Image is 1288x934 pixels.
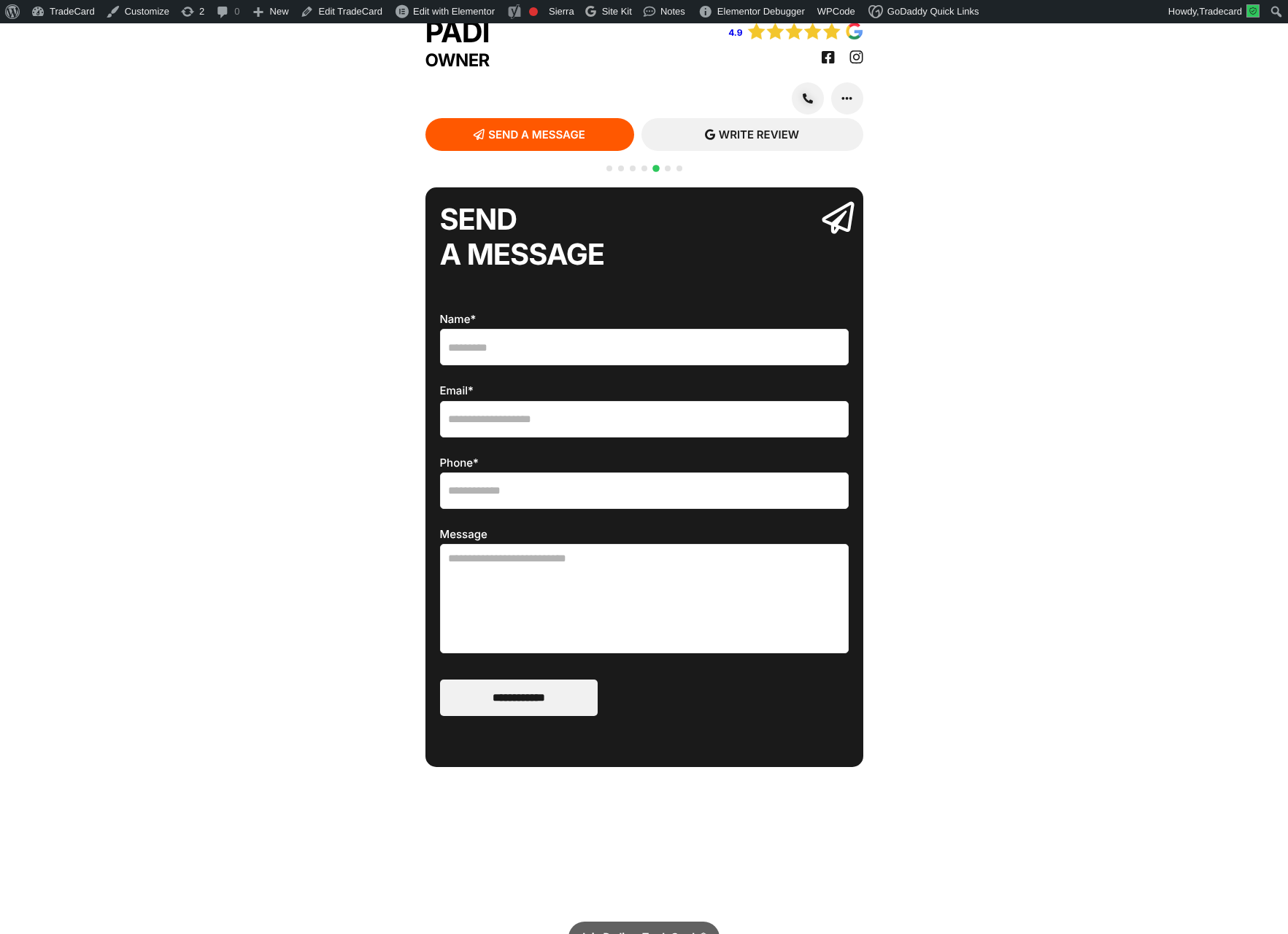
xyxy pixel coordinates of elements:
h3: Owner [425,50,644,71]
div: Focus keyphrase not set [529,7,538,16]
span: Go to slide 1 [606,166,612,171]
span: Edit with Elementor [413,6,495,17]
span: Go to slide 2 [618,166,624,171]
input: Name* [440,329,849,365]
label: Phone* [440,456,849,509]
label: Email* [440,384,849,437]
span: Go to slide 3 [630,166,636,171]
span: Site Kit [602,6,632,17]
form: Contact form [440,308,849,716]
h2: SEND A MESSAGE [440,202,807,272]
span: Go to slide 4 [641,166,647,171]
label: Message [440,527,849,653]
span: Go to slide 5 [652,165,660,172]
a: SEND A MESSAGE [425,118,634,151]
a: 4.9 [728,27,742,38]
span: SEND A MESSAGE [488,129,585,140]
span: Tradecard [1199,6,1242,17]
h2: Padi [425,15,644,50]
label: Name* [440,312,849,365]
textarea: Message [440,544,849,653]
span: Go to slide 6 [665,166,671,171]
span: Go to slide 7 [676,166,682,171]
div: Carousel [425,187,863,885]
span: WRITE REVIEW [719,129,799,140]
input: Phone* [440,472,849,509]
div: 5 / 7 [425,187,863,833]
input: Email* [440,401,849,437]
a: WRITE REVIEW [641,118,863,151]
